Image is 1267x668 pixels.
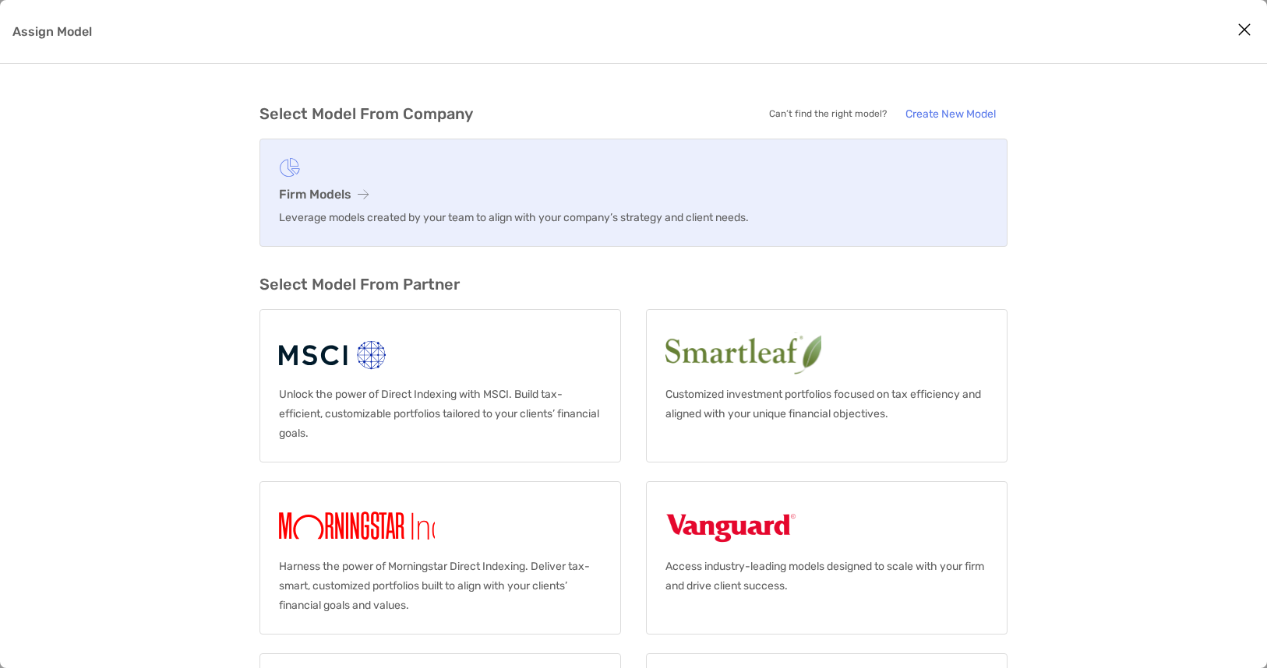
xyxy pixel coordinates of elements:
[665,329,952,378] img: Smartleaf
[279,208,988,227] p: Leverage models created by your team to align with your company’s strategy and client needs.
[259,309,621,462] a: MSCIUnlock the power of Direct Indexing with MSCI. Build tax-efficient, customizable portfolios t...
[259,104,473,123] h3: Select Model From Company
[665,557,988,596] p: Access industry-leading models designed to scale with your firm and drive client success.
[893,101,1008,126] a: Create New Model
[1233,19,1256,42] button: Close modal
[279,501,497,550] img: Morningstar
[279,187,988,202] h3: Firm Models
[259,481,621,635] a: MorningstarHarness the power of Morningstar Direct Indexing. Deliver tax-smart, customized portfo...
[769,104,887,124] p: Can’t find the right model?
[646,481,1008,635] a: VanguardAccess industry-leading models designed to scale with your firm and drive client success.
[646,309,1008,462] a: SmartleafCustomized investment portfolios focused on tax efficiency and aligned with your unique ...
[279,557,602,615] p: Harness the power of Morningstar Direct Indexing. Deliver tax-smart, customized portfolios built ...
[279,329,389,378] img: MSCI
[259,139,1008,247] a: Firm ModelsLeverage models created by your team to align with your company’s strategy and client ...
[279,385,602,443] p: Unlock the power of Direct Indexing with MSCI. Build tax-efficient, customizable portfolios tailo...
[12,22,92,41] p: Assign Model
[665,501,796,550] img: Vanguard
[259,275,1008,294] h3: Select Model From Partner
[665,385,988,424] p: Customized investment portfolios focused on tax efficiency and aligned with your unique financial...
